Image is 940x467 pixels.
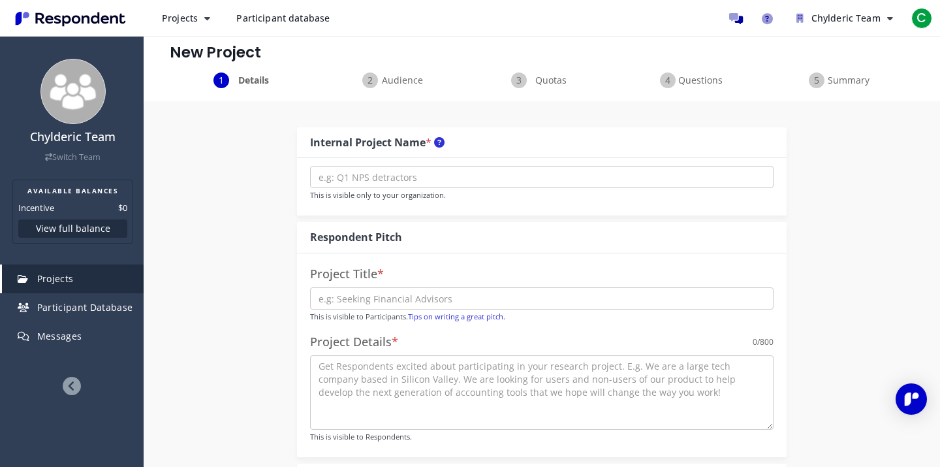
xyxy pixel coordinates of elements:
button: Projects [151,7,221,30]
input: e.g: Seeking Financial Advisors [310,287,774,310]
a: Participant database [226,7,340,30]
h1: New Project [170,44,914,62]
span: Projects [37,272,74,285]
a: Tips on writing a great pitch. [408,312,505,321]
h2: AVAILABLE BALANCES [18,185,127,196]
h4: Project Title [310,268,774,281]
div: Quotas [467,72,616,88]
span: Quotas [529,74,572,87]
img: Respondent [10,8,131,29]
span: C [911,8,932,29]
a: Help and support [755,5,781,31]
dd: $0 [118,201,127,214]
span: Projects [162,12,198,24]
span: Summary [827,74,870,87]
span: Audience [381,74,424,87]
h4: Chylderic Team [8,131,137,144]
h4: Project Details [310,336,398,349]
button: Chylderic Team [786,7,903,30]
button: View full balance [18,219,127,238]
div: Audience [319,72,467,88]
div: Details [170,72,319,88]
img: team_avatar_256.png [40,59,106,124]
div: /800 [753,336,774,349]
span: Details [232,74,275,87]
span: Questions [678,74,721,87]
span: Participant Database [37,301,133,314]
small: This is visible to Respondents. [310,432,412,442]
section: Balance summary [12,180,133,244]
div: Respondent Pitch [310,230,402,245]
div: Questions [616,72,765,88]
a: Switch Team [45,152,101,163]
small: This is visible only to your organization. [310,190,446,200]
div: 0 [753,336,757,349]
a: Message participants [723,5,749,31]
span: Messages [37,330,82,342]
span: Participant database [236,12,330,24]
dt: Incentive [18,201,54,214]
input: e.g: Q1 NPS detractors [310,166,774,188]
span: Chylderic Team [811,12,881,24]
div: Summary [765,72,914,88]
button: C [909,7,935,30]
div: Open Intercom Messenger [896,383,927,415]
div: Internal Project Name [310,135,445,150]
small: This is visible to Participants. [310,312,505,321]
